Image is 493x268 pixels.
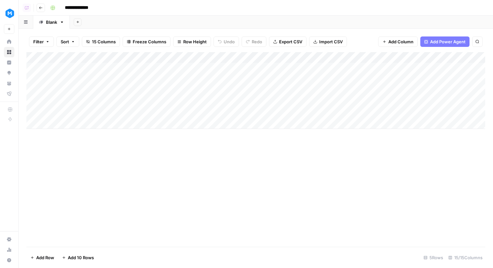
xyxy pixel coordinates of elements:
[33,16,70,29] a: Blank
[26,252,58,263] button: Add Row
[46,19,57,25] div: Blank
[319,38,343,45] span: Import CSV
[4,234,14,245] a: Settings
[4,78,14,89] a: Your Data
[4,245,14,255] a: Usage
[388,38,413,45] span: Add Column
[242,36,266,47] button: Redo
[56,36,79,47] button: Sort
[224,38,235,45] span: Undo
[252,38,262,45] span: Redo
[4,68,14,78] a: Opportunities
[420,36,470,47] button: Add Power Agent
[58,252,98,263] button: Add 10 Rows
[4,57,14,68] a: Insights
[269,36,306,47] button: Export CSV
[279,38,302,45] span: Export CSV
[430,38,466,45] span: Add Power Agent
[33,38,44,45] span: Filter
[4,7,16,19] img: MeisterTask Logo
[4,36,14,47] a: Home
[378,36,418,47] button: Add Column
[92,38,116,45] span: 15 Columns
[173,36,211,47] button: Row Height
[36,254,54,261] span: Add Row
[4,5,14,21] button: Workspace: MeisterTask
[82,36,120,47] button: 15 Columns
[214,36,239,47] button: Undo
[68,254,94,261] span: Add 10 Rows
[123,36,171,47] button: Freeze Columns
[4,89,14,99] a: Flightpath
[61,38,69,45] span: Sort
[4,47,14,57] a: Browse
[421,252,446,263] div: 5 Rows
[183,38,207,45] span: Row Height
[4,255,14,265] button: Help + Support
[446,252,485,263] div: 15/15 Columns
[29,36,54,47] button: Filter
[309,36,347,47] button: Import CSV
[133,38,166,45] span: Freeze Columns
